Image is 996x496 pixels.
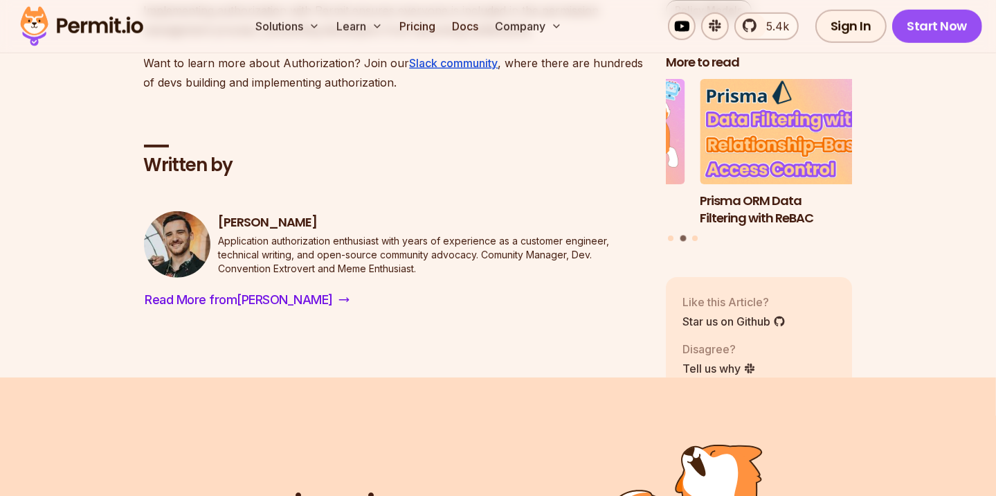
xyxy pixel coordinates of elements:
[680,236,686,242] button: Go to slide 2
[682,341,756,357] p: Disagree?
[666,54,853,71] h2: More to read
[682,313,786,330] a: Star us on Github
[144,211,210,278] img: Daniel Bass
[734,12,799,40] a: 5.4k
[219,234,644,276] p: Application authorization enthusiast with years of experience as a customer engineer, technical w...
[498,80,685,227] li: 1 of 3
[700,80,887,185] img: Prisma ORM Data Filtering with ReBAC
[668,236,673,242] button: Go to slide 1
[700,193,887,227] h3: Prisma ORM Data Filtering with ReBAC
[700,80,887,227] a: Prisma ORM Data Filtering with ReBACPrisma ORM Data Filtering with ReBAC
[700,80,887,227] li: 2 of 3
[682,360,756,377] a: Tell us why
[219,214,644,231] h3: [PERSON_NAME]
[144,153,644,178] h2: Written by
[410,56,498,70] a: Slack community
[892,10,983,43] a: Start Now
[692,236,698,242] button: Go to slide 3
[758,18,789,35] span: 5.4k
[394,12,441,40] a: Pricing
[489,12,568,40] button: Company
[666,80,853,244] div: Posts
[446,12,484,40] a: Docs
[144,289,352,311] a: Read More from[PERSON_NAME]
[250,12,325,40] button: Solutions
[682,294,786,310] p: Like this Article?
[14,3,150,50] img: Permit logo
[815,10,887,43] a: Sign In
[331,12,388,40] button: Learn
[144,53,644,92] p: Want to learn more about Authorization? Join our , where there are hundreds of devs building and ...
[498,193,685,227] h3: Why JWTs Can’t Handle AI Agent Access
[145,290,334,310] span: Read More from [PERSON_NAME]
